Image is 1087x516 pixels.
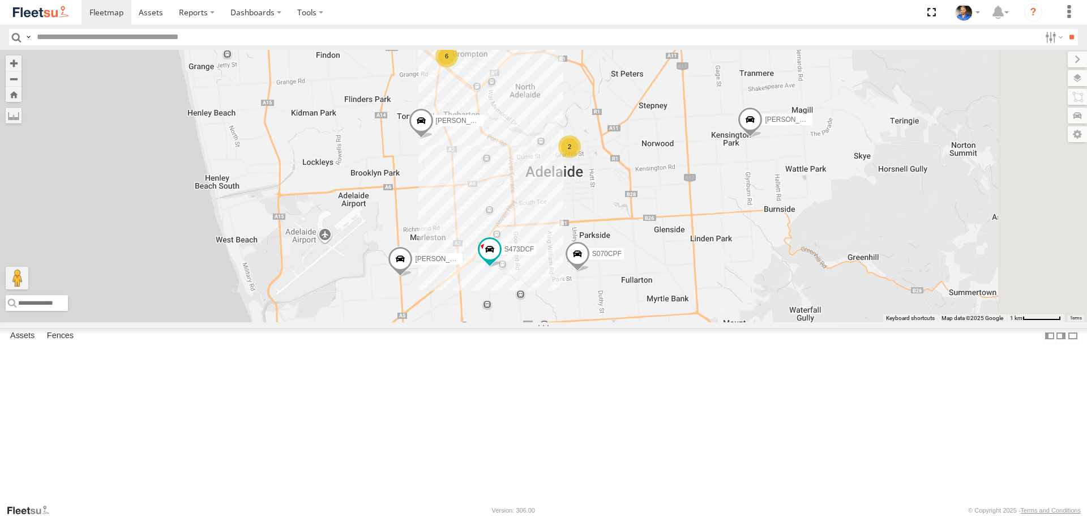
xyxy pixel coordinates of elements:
span: S473DCF [504,245,534,253]
div: Matt Draper [951,4,984,21]
div: 6 [435,45,458,67]
span: [PERSON_NAME] [765,116,821,124]
label: Dock Summary Table to the Left [1044,328,1055,344]
label: Search Filter Options [1041,29,1065,45]
label: Fences [41,329,79,344]
button: Drag Pegman onto the map to open Street View [6,267,28,289]
div: © Copyright 2025 - [968,507,1081,514]
label: Search Query [24,29,33,45]
span: 1 km [1010,315,1022,321]
i: ? [1024,3,1042,22]
span: Map data ©2025 Google [942,315,1003,321]
label: Measure [6,108,22,123]
label: Map Settings [1068,126,1087,142]
button: Map scale: 1 km per 64 pixels [1007,314,1064,322]
div: 2 [558,135,581,158]
a: Terms (opens in new tab) [1070,315,1082,320]
a: Visit our Website [6,505,58,516]
span: S070CPF [592,250,622,258]
button: Keyboard shortcuts [886,314,935,322]
img: fleetsu-logo-horizontal.svg [11,5,70,20]
label: Dock Summary Table to the Right [1055,328,1067,344]
a: Terms and Conditions [1021,507,1081,514]
button: Zoom out [6,71,22,87]
label: Assets [5,329,40,344]
label: Hide Summary Table [1067,328,1079,344]
span: [PERSON_NAME] [436,117,492,125]
button: Zoom in [6,56,22,71]
div: Version: 306.00 [492,507,535,514]
button: Zoom Home [6,87,22,102]
span: [PERSON_NAME] [415,255,471,263]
